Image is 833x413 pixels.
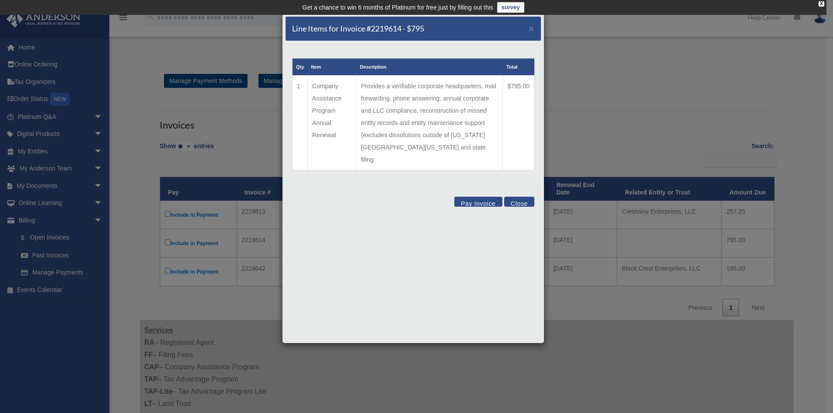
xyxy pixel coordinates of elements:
th: Total [503,59,534,76]
td: Provides a verifiable corporate headquarters, mail forwarding, phone answering, annual corporate ... [356,76,503,171]
button: Close [504,197,534,207]
td: $795.00 [503,76,534,171]
a: survey [497,2,524,13]
div: close [819,1,824,7]
th: Description [356,59,503,76]
div: Get a chance to win 6 months of Platinum for free just by filling out this [302,2,493,13]
td: 1 [293,76,308,171]
button: Pay Invoice [454,197,502,207]
th: Qty [293,59,308,76]
h5: Line Items for Invoice #2219614 - $795 [292,23,424,34]
td: Company Assistance Program Annual Renewal [307,76,356,171]
th: Item [307,59,356,76]
button: Close [529,24,534,33]
span: × [529,23,534,33]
